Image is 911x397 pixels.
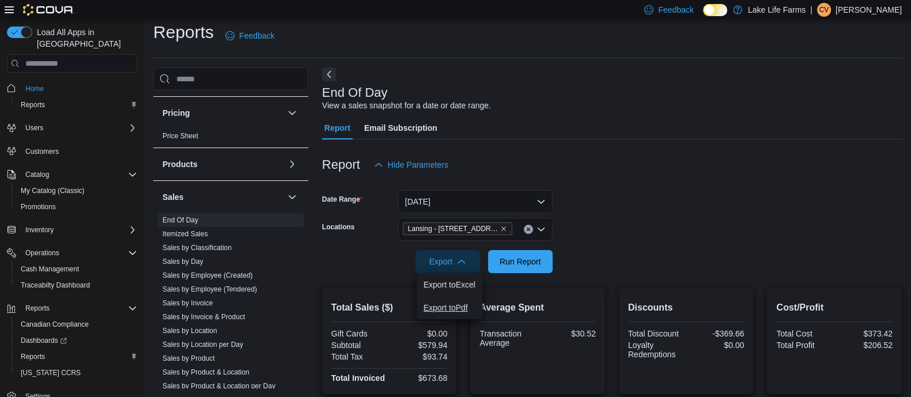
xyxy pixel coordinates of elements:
span: Canadian Compliance [21,320,89,329]
a: Sales by Product [162,354,215,362]
span: Sales by Employee (Created) [162,271,253,280]
span: Sales by Classification [162,243,232,252]
span: Sales by Location [162,326,217,335]
button: Reports [2,300,142,316]
button: Reports [12,97,142,113]
a: Itemized Sales [162,230,208,238]
button: Catalog [2,167,142,183]
span: Price Sheet [162,131,198,141]
span: Home [21,81,137,95]
span: Reports [21,100,45,109]
button: Sales [285,190,299,204]
span: Users [21,121,137,135]
button: Promotions [12,199,142,215]
span: Export to Excel [424,280,475,289]
span: Catalog [21,168,137,182]
div: $206.52 [837,341,893,350]
p: Lake Life Farms [748,3,806,17]
span: cv [819,3,829,17]
span: Home [25,84,44,93]
a: Home [21,82,48,96]
span: Sales by Product & Location [162,368,250,377]
a: Cash Management [16,262,84,276]
div: Total Discount [628,329,684,338]
button: Reports [21,301,54,315]
button: Inventory [2,222,142,238]
button: Hide Parameters [369,153,453,176]
a: Dashboards [12,332,142,349]
span: Promotions [16,200,137,214]
button: My Catalog (Classic) [12,183,142,199]
a: Sales by Product & Location per Day [162,382,275,390]
label: Date Range [322,195,363,204]
a: Sales by Location per Day [162,341,243,349]
a: Price Sheet [162,132,198,140]
a: Feedback [221,24,279,47]
p: | [810,3,812,17]
span: Feedback [239,30,274,41]
span: Inventory [21,223,137,237]
span: Reports [16,98,137,112]
span: [US_STATE] CCRS [21,368,81,377]
p: [PERSON_NAME] [836,3,902,17]
span: Promotions [21,202,56,211]
span: Customers [25,147,59,156]
button: Catalog [21,168,54,182]
span: Lansing - [STREET_ADDRESS][US_STATE] [408,223,498,235]
button: Run Report [488,250,553,273]
span: Email Subscription [364,116,437,139]
span: Report [324,116,350,139]
span: Cash Management [16,262,137,276]
button: Users [2,120,142,136]
a: Sales by Employee (Tendered) [162,285,257,293]
div: Loyalty Redemptions [628,341,684,359]
span: Operations [25,248,59,258]
button: Customers [2,143,142,160]
h2: Cost/Profit [776,301,893,315]
span: Reports [21,301,137,315]
span: Dashboards [16,334,137,347]
div: Pricing [153,129,308,148]
strong: Total Invoiced [331,373,385,383]
span: Customers [21,144,137,158]
span: Cash Management [21,264,79,274]
h3: Pricing [162,107,190,119]
h2: Discounts [628,301,744,315]
button: Export toExcel [417,273,482,296]
div: $30.52 [540,329,596,338]
button: [US_STATE] CCRS [12,365,142,381]
span: End Of Day [162,215,198,225]
a: Sales by Location [162,327,217,335]
button: Canadian Compliance [12,316,142,332]
a: Sales by Product & Location [162,368,250,376]
span: Sales by Location per Day [162,340,243,349]
h3: Products [162,158,198,170]
h2: Total Sales ($) [331,301,448,315]
span: Sales by Day [162,257,203,266]
span: Sales by Employee (Tendered) [162,285,257,294]
label: Locations [322,222,355,232]
a: Sales by Day [162,258,203,266]
div: -$369.66 [689,329,744,338]
button: Remove Lansing - 2617 E Michigan Avenue from selection in this group [500,225,507,232]
span: Sales by Invoice [162,298,213,308]
h3: Sales [162,191,184,203]
button: Inventory [21,223,58,237]
span: Inventory [25,225,54,235]
a: Traceabilty Dashboard [16,278,94,292]
div: $0.00 [392,329,448,338]
a: [US_STATE] CCRS [16,366,85,380]
span: Catalog [25,170,49,179]
span: Export to Pdf [424,303,475,312]
div: Total Tax [331,352,387,361]
div: Subtotal [331,341,387,350]
button: Products [285,157,299,171]
span: Canadian Compliance [16,317,137,331]
div: View a sales snapshot for a date or date range. [322,100,491,112]
button: Home [2,80,142,96]
span: My Catalog (Classic) [16,184,137,198]
span: Dashboards [21,336,67,345]
span: My Catalog (Classic) [21,186,85,195]
span: Traceabilty Dashboard [16,278,137,292]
